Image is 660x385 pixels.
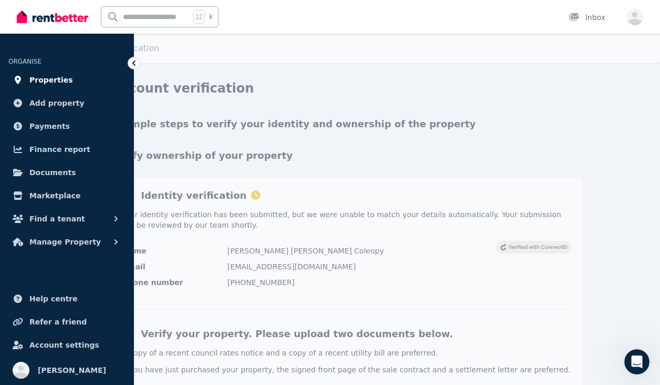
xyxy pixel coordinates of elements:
p: 2 simple steps to verify your identity and ownership of the property [112,117,582,131]
button: Home [164,4,184,24]
span: Payments [29,120,70,133]
span: Help centre [29,292,78,305]
p: Your identity verification has been submitted, but we were unable to match your details automatic... [122,209,572,230]
div: I'm a landlord looking for a tenant [60,144,202,167]
span: Add property [29,97,85,109]
h2: Verify your property. Please upload two documents below. [141,327,453,341]
b: What can we help you with [DATE]? [17,119,164,127]
span: Refer a friend [29,316,87,328]
span: ORGANISE [8,58,41,65]
a: Finance report [8,139,125,160]
span: k [209,13,213,21]
div: Close [184,4,203,23]
b: Residential [82,182,129,190]
div: Is your property a Property or a Property? [17,181,164,202]
button: Gif picker [33,305,41,313]
div: We can help you find a tenant and you'll be able to create an ad on Australia's leading property ... [17,270,164,352]
p: If you have just purchased your property, the signed front page of the sale contract and a settle... [122,364,572,375]
a: Help centre [8,288,125,309]
a: Refer a friend [8,311,125,332]
b: Commercial [31,192,80,200]
span: Finance report [29,143,90,156]
h1: Account verification [112,80,254,97]
p: The team can also help [51,13,131,24]
span: Find a tenant [29,212,85,225]
div: The RentBetter Team says… [8,60,202,144]
a: Documents [8,162,125,183]
td: Phone number [122,277,227,288]
td: Name [122,245,227,257]
span: Marketplace [29,189,80,202]
img: RentBetter [17,9,88,25]
textarea: Message… [9,282,201,300]
h1: The RentBetter Team [51,5,139,13]
div: On RentBetter, taking control and managing your property is easier than ever before. [17,83,164,114]
div: That's awesome. [17,254,164,265]
div: Sarah says… [8,144,202,175]
div: Sarah says… [8,217,202,248]
h2: Identity verification [141,188,260,203]
div: Inbox [569,12,605,23]
td: Email [122,261,227,272]
img: Profile image for The RentBetter Team [30,6,47,23]
button: go back [7,4,27,24]
td: [PHONE_NUMBER] [227,277,495,288]
span: Properties [29,74,73,86]
a: Marketplace [8,185,125,206]
button: Find a tenant [8,208,125,229]
span: Manage Property [29,236,101,248]
div: Is your property aResidentialProperty or aCommercialProperty? [8,175,172,208]
a: Account settings [8,335,125,356]
a: Payments [8,116,125,137]
button: Manage Property [8,231,125,252]
td: [EMAIL_ADDRESS][DOMAIN_NAME] [227,261,495,272]
span: [PERSON_NAME] [38,364,106,377]
div: The RentBetter Team says… [8,175,202,217]
button: Upload attachment [50,305,58,313]
button: Send a message… [180,300,197,317]
a: Properties [8,69,125,90]
a: Add property [8,93,125,114]
iframe: Intercom live chat [624,349,649,374]
span: Account settings [29,339,99,351]
div: Hey there 👋 Welcome to RentBetter!On RentBetter, taking control and managing your property is eas... [8,60,172,135]
div: That's awesome.We can help you find a tenant and you'll be able to create an ad on Australia's le... [8,248,172,384]
p: A copy of a recent council rates notice and a copy of a recent utility bill are preferred. [122,348,572,358]
div: Residential Property [111,217,202,240]
div: Residential Property [119,223,193,234]
button: Emoji picker [16,305,25,313]
span: Documents [29,166,76,179]
p: Verify ownership of your property [112,148,582,163]
td: [PERSON_NAME] [PERSON_NAME] Coleopy [227,245,495,257]
div: Hey there 👋 Welcome to RentBetter! [17,67,164,77]
div: I'm a landlord looking for a tenant [68,150,194,160]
